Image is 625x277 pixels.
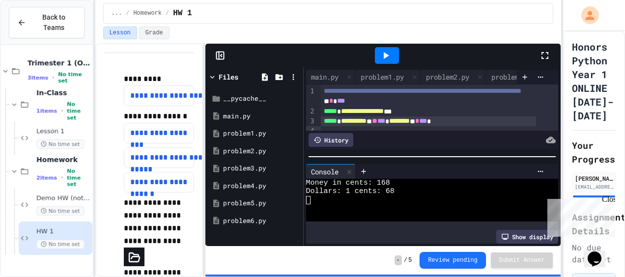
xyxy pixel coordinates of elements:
span: 2 items [36,175,57,181]
div: Console [306,166,343,177]
div: [EMAIL_ADDRESS][DOMAIN_NAME] [575,183,613,191]
button: Grade [139,27,170,39]
div: main.py [306,72,343,82]
div: problem1.py [356,72,409,82]
h2: Assignment Details [572,210,616,238]
div: Console [306,164,356,179]
div: problem5.py [223,198,300,208]
span: Money in cents: 168 [306,179,390,187]
span: Homework [133,9,162,17]
div: problem3.py [486,70,552,84]
span: / [166,9,169,17]
iframe: chat widget [543,195,615,237]
span: Back to Teams [32,12,76,33]
div: problem4.py [223,181,300,191]
span: / [404,256,407,264]
span: Trimester 1 (Online HP1) [28,58,90,67]
span: Dollars: 1 cents: 68 [306,187,395,195]
span: No time set [36,139,85,149]
button: Review pending [420,252,486,269]
div: 4 [306,126,316,136]
iframe: chat widget [584,238,615,267]
span: Submit Answer [499,256,545,264]
span: • [61,107,63,115]
span: / [126,9,129,17]
div: main.py [306,70,356,84]
span: Homework [36,155,90,164]
div: Show display [496,230,558,244]
span: No time set [67,101,90,121]
div: problem2.py [223,146,300,156]
div: Files [219,72,238,82]
div: problem6.py [223,216,300,226]
span: No time set [58,71,90,84]
div: problem2.py [421,70,486,84]
span: HW 1 [36,227,90,236]
div: problem2.py [421,72,474,82]
span: Demo HW (not a real one) [36,194,90,202]
h1: Honors Python Year 1 ONLINE [DATE]-[DATE] [572,40,616,122]
button: Lesson [103,27,137,39]
span: • [52,74,54,82]
span: ... [112,9,122,17]
span: No time set [67,168,90,188]
span: No time set [36,240,85,249]
button: Back to Teams [9,7,85,38]
div: __pycache__ [223,94,300,104]
span: • [61,174,63,182]
div: History [309,133,353,147]
div: 3 [306,116,316,126]
div: problem3.py [486,72,540,82]
div: My Account [571,4,601,27]
span: 5 [408,256,412,264]
div: Tools [219,245,238,255]
span: No time set [36,206,85,216]
span: 1 items [36,108,57,114]
div: Chat with us now!Close [4,4,68,62]
div: 1 [306,86,316,107]
h2: Your Progress [572,138,616,166]
button: Submit Answer [491,252,553,268]
div: problem1.py [356,70,421,84]
div: problem1.py [223,129,300,138]
div: No due date set [572,242,616,265]
div: 2 [306,107,316,116]
span: Lesson 1 [36,127,90,136]
div: problem3.py [223,164,300,173]
span: HW 1 [173,7,192,19]
span: - [395,255,402,265]
span: 3 items [28,75,48,81]
div: main.py [223,111,300,121]
div: [PERSON_NAME] [575,174,613,183]
span: In-Class [36,88,90,97]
